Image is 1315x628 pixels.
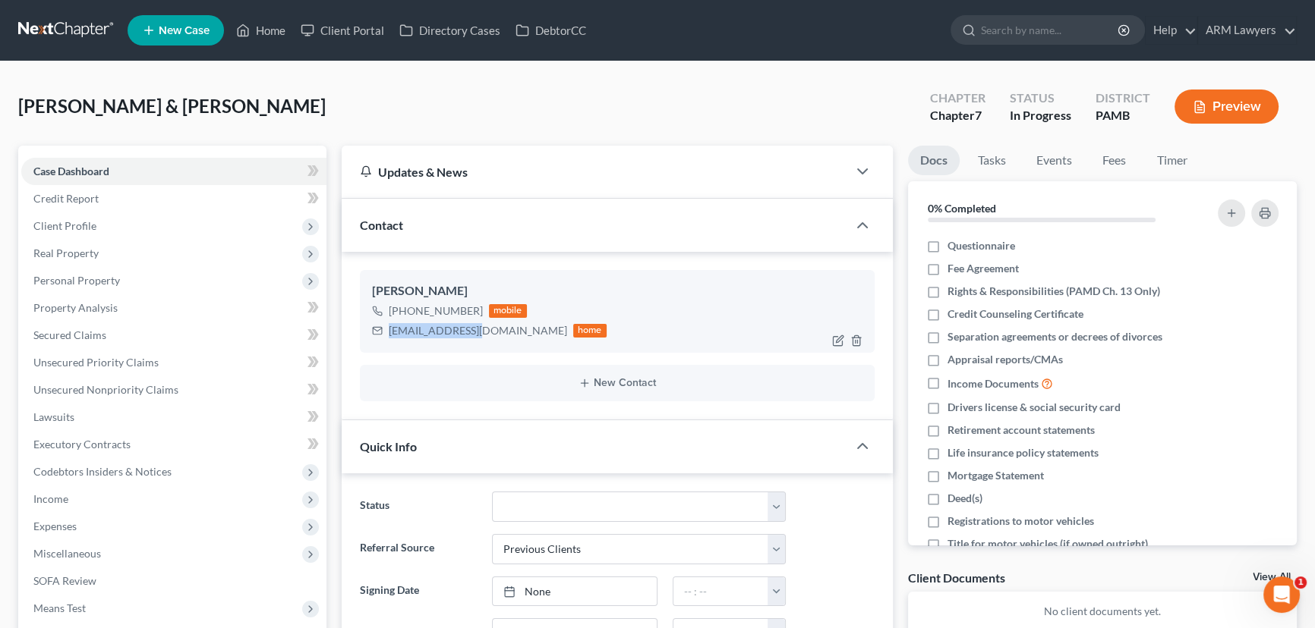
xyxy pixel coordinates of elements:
[1145,146,1200,175] a: Timer
[966,146,1018,175] a: Tasks
[930,107,985,124] div: Chapter
[981,16,1120,44] input: Search by name...
[33,301,118,314] span: Property Analysis
[573,324,607,338] div: home
[389,303,483,319] div: [PHONE_NUMBER]
[372,282,862,300] div: [PERSON_NAME]
[33,547,101,560] span: Miscellaneous
[33,520,77,532] span: Expenses
[33,274,120,287] span: Personal Property
[360,439,417,454] span: Quick Info
[293,17,392,44] a: Client Portal
[920,604,1285,619] p: No client documents yet.
[21,185,326,212] a: Credit Report
[1090,146,1139,175] a: Fees
[33,383,178,396] span: Unsecured Nonpriority Claims
[33,574,96,587] span: SOFA Review
[1295,576,1307,589] span: 1
[1024,146,1084,175] a: Events
[948,491,982,506] span: Deed(s)
[33,356,159,369] span: Unsecured Priority Claims
[33,246,99,259] span: Real Property
[159,25,210,36] span: New Case
[372,377,862,389] button: New Contact
[975,108,982,122] span: 7
[352,491,484,522] label: Status
[352,576,484,607] label: Signing Date
[908,146,960,175] a: Docs
[948,284,1160,299] span: Rights & Responsibilities (PAMD Ch. 13 Only)
[1010,107,1071,124] div: In Progress
[21,567,326,595] a: SOFA Review
[928,202,996,215] strong: 0% Completed
[508,17,594,44] a: DebtorCC
[33,410,74,423] span: Lawsuits
[33,438,131,451] span: Executory Contracts
[493,577,656,606] a: None
[673,577,769,606] input: -- : --
[948,261,1019,276] span: Fee Agreement
[33,192,99,205] span: Credit Report
[908,570,1005,586] div: Client Documents
[948,400,1121,415] span: Drivers license & social security card
[1263,576,1300,613] iframe: Intercom live chat
[33,165,109,177] span: Case Dashboard
[33,465,172,478] span: Codebtors Insiders & Notices
[18,95,326,117] span: [PERSON_NAME] & [PERSON_NAME]
[948,536,1148,551] span: Title for motor vehicles (if owned outright)
[948,445,1099,460] span: Life insurance policy statements
[1096,89,1150,107] div: District
[229,17,293,44] a: Home
[21,403,326,431] a: Lawsuits
[21,376,326,403] a: Unsecured Nonpriority Claims
[948,352,1063,367] span: Appraisal reports/CMAs
[360,164,829,180] div: Updates & News
[1198,17,1296,44] a: ARM Lawyers
[389,323,567,338] div: [EMAIL_ADDRESS][DOMAIN_NAME]
[1175,89,1279,124] button: Preview
[21,294,326,322] a: Property Analysis
[21,322,326,349] a: Secured Claims
[21,158,326,185] a: Case Dashboard
[948,238,1015,253] span: Questionnaire
[948,468,1044,483] span: Mortgage Statement
[489,304,527,318] div: mobile
[948,513,1094,529] span: Registrations to motor vehicles
[948,329,1162,344] span: Separation agreements or decrees of divorces
[948,306,1083,322] span: Credit Counseling Certificate
[1096,107,1150,124] div: PAMB
[948,422,1095,438] span: Retirement account statements
[33,219,96,232] span: Client Profile
[33,328,106,341] span: Secured Claims
[392,17,508,44] a: Directory Cases
[1010,89,1071,107] div: Status
[33,601,86,614] span: Means Test
[21,431,326,458] a: Executory Contracts
[1146,17,1197,44] a: Help
[360,218,403,232] span: Contact
[352,534,484,564] label: Referral Source
[948,376,1039,391] span: Income Documents
[33,492,68,505] span: Income
[21,349,326,376] a: Unsecured Priority Claims
[930,89,985,107] div: Chapter
[1253,572,1291,582] a: View All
